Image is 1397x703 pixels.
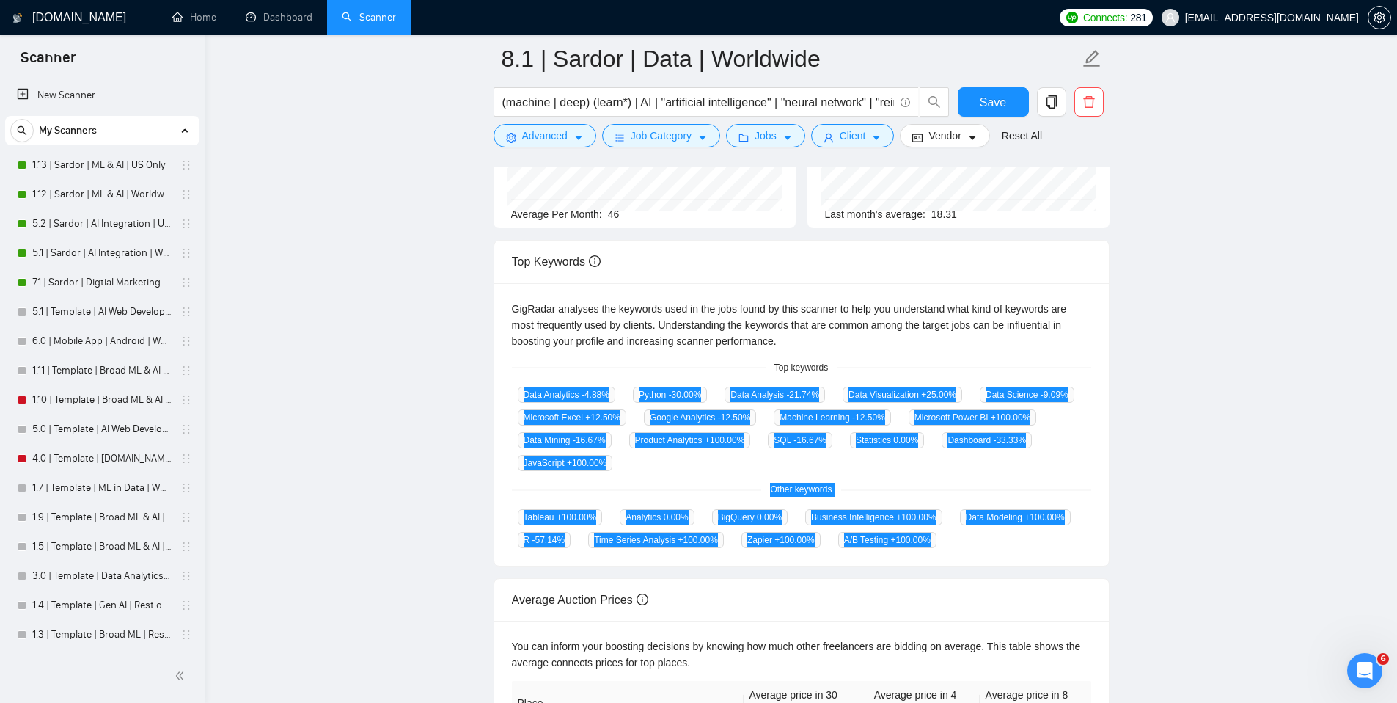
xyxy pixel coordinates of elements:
span: R [518,532,571,548]
a: homeHome [172,11,216,23]
span: Google Analytics [644,409,756,426]
span: idcard [912,132,923,143]
a: 1.12 | Sardor | ML & AI | Worldwide [32,180,172,209]
span: holder [180,511,192,523]
span: holder [180,218,192,230]
span: Data Science [980,387,1074,403]
span: +100.00 % [890,535,930,545]
a: 1.10 | Template | Broad ML & AI | Worldwide [32,385,172,415]
span: 0.00 % [893,435,918,445]
img: logo [12,7,23,30]
div: You can inform your boosting decisions by knowing how much other freelancers are bidding on avera... [512,638,1091,671]
span: caret-down [697,132,708,143]
span: Data Visualization [843,387,962,403]
span: Product Analytics [629,432,751,448]
span: holder [180,335,192,347]
button: idcardVendorcaret-down [900,124,989,147]
a: searchScanner [342,11,396,23]
span: Dashboard [942,432,1032,448]
iframe: Intercom live chat [1347,653,1382,688]
span: Jobs [755,128,777,144]
span: bars [615,132,625,143]
span: Average Per Month: [511,208,602,220]
span: Data Mining [518,432,612,448]
span: SQL [768,432,832,448]
span: search [920,95,948,109]
a: 5.2 | Sardor | AI Integration | US Only [32,209,172,238]
a: 5.1 | Template | AI Web Developer | Worldwide [32,297,172,327]
a: 6.0 | Mobile App | Android | Worldwide [32,327,172,356]
span: Scanner [9,47,87,78]
span: Zapier [741,532,821,548]
span: caret-down [967,132,978,143]
a: 1.9 | Template | Broad ML & AI | Rest of the World [32,503,172,532]
li: New Scanner [5,81,199,110]
span: holder [180,423,192,435]
span: -12.50 % [852,412,885,423]
span: -4.88 % [582,390,609,400]
span: delete [1075,95,1103,109]
button: barsJob Categorycaret-down [602,124,720,147]
span: Advanced [522,128,568,144]
button: search [920,87,949,117]
span: -12.50 % [718,412,751,423]
span: Analytics [620,509,694,525]
span: user [824,132,834,143]
span: search [11,125,33,136]
a: 1.11 | Template | Broad ML & AI | [GEOGRAPHIC_DATA] Only [32,356,172,385]
span: Statistics [850,432,924,448]
span: holder [180,365,192,376]
a: 1.5 | Template | Broad ML & AI | Big 5 [32,532,172,561]
span: +100.00 % [991,412,1030,423]
span: 281 [1130,10,1146,26]
div: GigRadar analyses the keywords used in the jobs found by this scanner to help you understand what... [512,301,1091,349]
span: user [1165,12,1176,23]
span: Top keywords [766,361,837,375]
span: holder [180,453,192,465]
img: upwork-logo.png [1066,12,1078,23]
span: Client [840,128,866,144]
span: -16.67 % [793,435,826,445]
button: userClientcaret-down [811,124,895,147]
span: -30.00 % [669,390,702,400]
span: 46 [608,208,620,220]
span: caret-down [871,132,881,143]
a: 1.13 | Sardor | ML & AI | US Only [32,150,172,180]
span: holder [180,482,192,494]
span: Other keywords [761,483,840,497]
a: Reset All [1002,128,1042,144]
button: Save [958,87,1029,117]
span: BigQuery [712,509,788,525]
span: -21.74 % [786,390,819,400]
span: setting [506,132,516,143]
button: search [10,119,34,142]
a: 1.3 | Template | Broad ML | Rest of the World [32,620,172,649]
a: 5.0 | Template | AI Web Development | [GEOGRAPHIC_DATA] Only [32,415,172,444]
span: 6 [1377,653,1389,665]
span: +100.00 % [774,535,814,545]
span: Connects: [1083,10,1127,26]
a: 5.1 | Sardor | AI Integration | Worldwide [32,238,172,268]
span: Data Analysis [725,387,825,403]
span: +12.50 % [585,412,620,423]
span: holder [180,159,192,171]
span: My Scanners [39,116,97,145]
span: Vendor [928,128,961,144]
span: +100.00 % [896,512,936,522]
span: Tableau [518,509,603,525]
a: 3.0 | Template | Data Analytics | World Wide [32,561,172,591]
span: holder [180,306,192,318]
span: 0.00 % [757,512,782,522]
span: -57.14 % [532,535,565,545]
span: info-circle [901,98,910,107]
span: caret-down [782,132,793,143]
span: +100.00 % [557,512,596,522]
span: JavaScript [518,455,613,471]
button: delete [1074,87,1104,117]
input: Scanner name... [502,40,1079,77]
button: setting [1368,6,1391,29]
a: 1.4 | Template | Gen AI | Rest of the World [32,591,172,620]
span: +100.00 % [705,435,744,445]
span: holder [180,247,192,259]
span: 0.00 % [664,512,689,522]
